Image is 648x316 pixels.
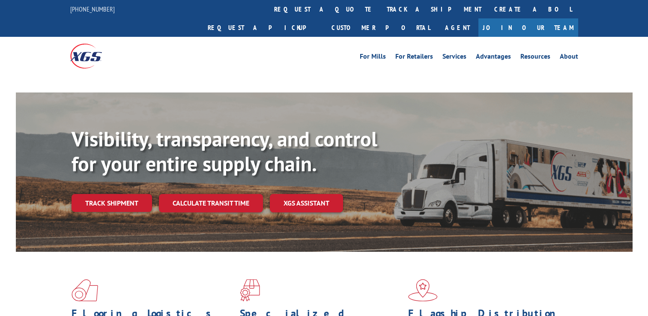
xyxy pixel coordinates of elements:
[408,279,438,301] img: xgs-icon-flagship-distribution-model-red
[560,53,578,63] a: About
[240,279,260,301] img: xgs-icon-focused-on-flooring-red
[270,194,343,212] a: XGS ASSISTANT
[476,53,511,63] a: Advantages
[72,194,152,212] a: Track shipment
[478,18,578,37] a: Join Our Team
[325,18,436,37] a: Customer Portal
[201,18,325,37] a: Request a pickup
[72,279,98,301] img: xgs-icon-total-supply-chain-intelligence-red
[72,125,377,177] b: Visibility, transparency, and control for your entire supply chain.
[159,194,263,212] a: Calculate transit time
[442,53,466,63] a: Services
[360,53,386,63] a: For Mills
[520,53,550,63] a: Resources
[395,53,433,63] a: For Retailers
[70,5,115,13] a: [PHONE_NUMBER]
[436,18,478,37] a: Agent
